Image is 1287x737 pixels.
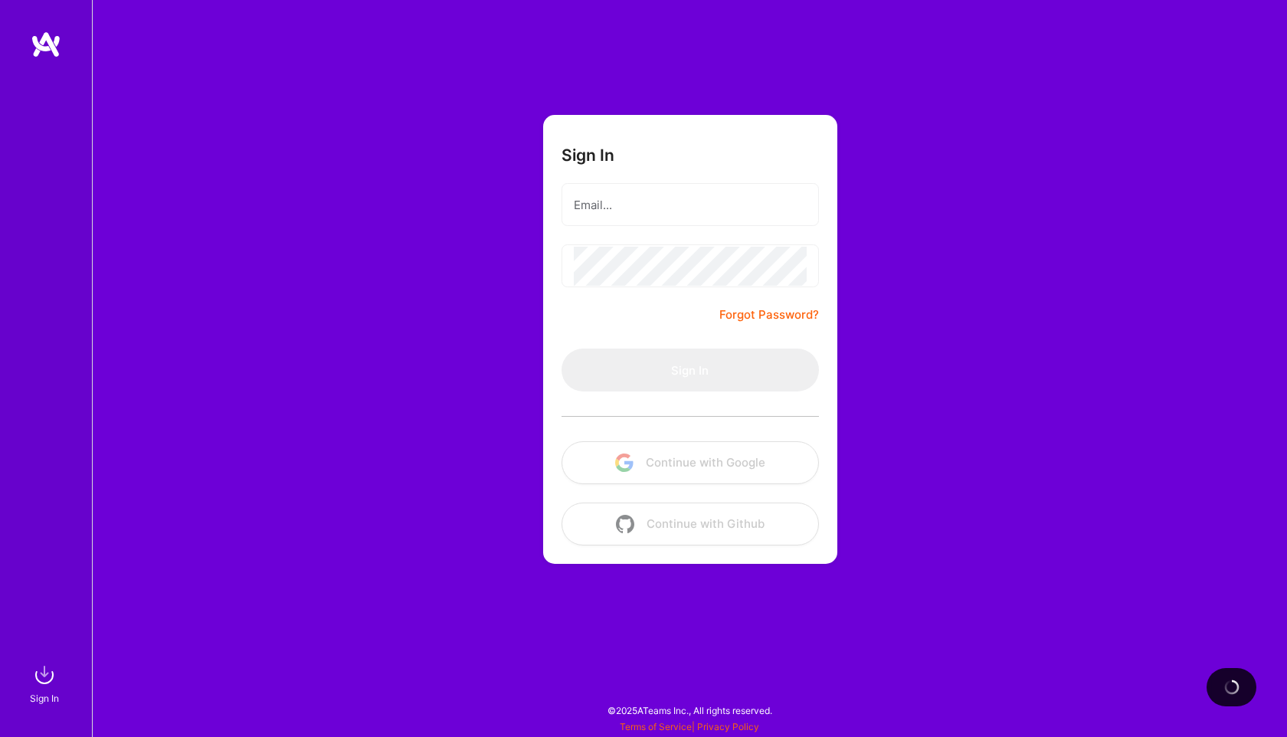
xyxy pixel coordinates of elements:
[30,690,59,706] div: Sign In
[562,349,819,391] button: Sign In
[29,660,60,690] img: sign in
[615,454,634,472] img: icon
[92,691,1287,729] div: © 2025 ATeams Inc., All rights reserved.
[574,185,807,224] input: Email...
[616,515,634,533] img: icon
[697,721,759,732] a: Privacy Policy
[562,503,819,545] button: Continue with Github
[562,441,819,484] button: Continue with Google
[1221,676,1243,698] img: loading
[562,146,614,165] h3: Sign In
[32,660,60,706] a: sign inSign In
[620,721,692,732] a: Terms of Service
[719,306,819,324] a: Forgot Password?
[620,721,759,732] span: |
[31,31,61,58] img: logo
